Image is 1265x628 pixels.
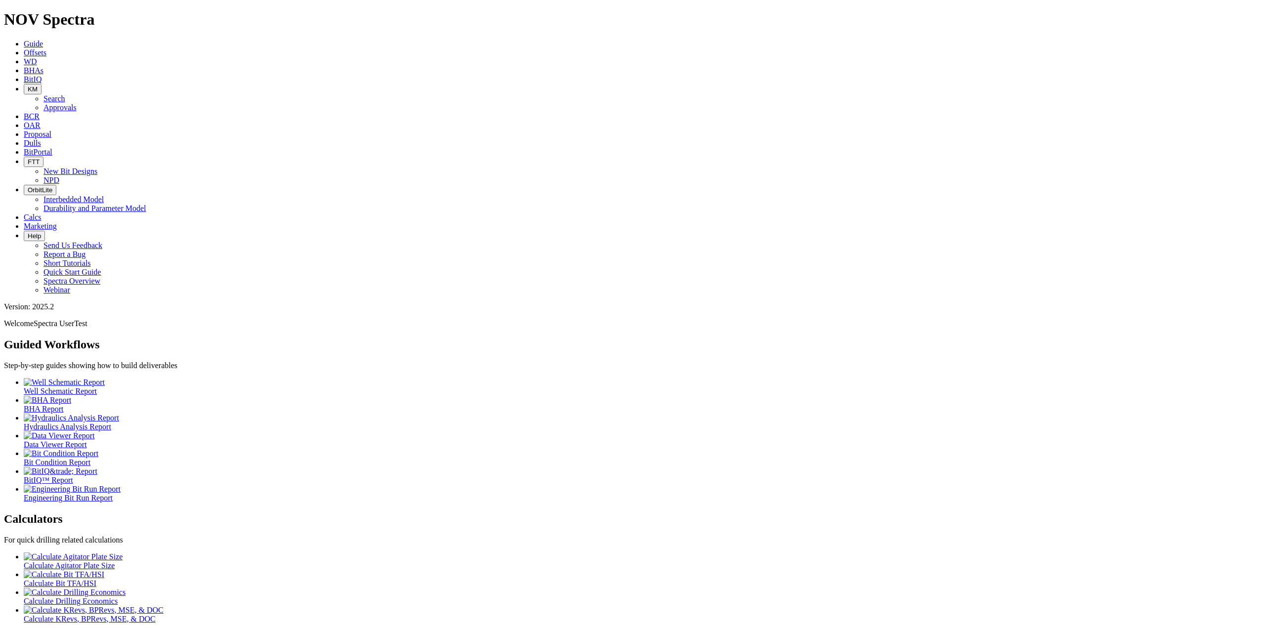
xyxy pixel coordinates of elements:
span: FTT [28,158,40,166]
img: Data Viewer Report [24,431,95,440]
img: Calculate Agitator Plate Size [24,552,123,561]
a: Spectra Overview [43,277,100,285]
img: BHA Report [24,396,71,405]
a: BitIQ [24,75,42,84]
a: Well Schematic Report Well Schematic Report [24,378,1261,395]
img: Calculate Bit TFA/HSI [24,570,104,579]
button: FTT [24,157,43,167]
p: Step-by-step guides showing how to build deliverables [4,361,1261,370]
button: Help [24,231,45,241]
img: Hydraulics Analysis Report [24,414,119,422]
a: Report a Bug [43,250,85,258]
a: Data Viewer Report Data Viewer Report [24,431,1261,449]
a: Calculate Bit TFA/HSI Calculate Bit TFA/HSI [24,570,1261,587]
a: New Bit Designs [43,167,97,175]
img: Bit Condition Report [24,449,98,458]
a: Calculate Agitator Plate Size Calculate Agitator Plate Size [24,552,1261,570]
h2: Calculators [4,512,1261,526]
span: Well Schematic Report [24,387,97,395]
img: Calculate Drilling Economics [24,588,126,597]
a: OAR [24,121,41,129]
a: Quick Start Guide [43,268,101,276]
a: Engineering Bit Run Report Engineering Bit Run Report [24,485,1261,502]
button: KM [24,84,42,94]
a: Send Us Feedback [43,241,102,250]
span: Engineering Bit Run Report [24,494,113,502]
span: BHA Report [24,405,63,413]
a: Durability and Parameter Model [43,204,146,212]
a: Interbedded Model [43,195,104,204]
img: Engineering Bit Run Report [24,485,121,494]
button: OrbitLite [24,185,56,195]
a: Short Tutorials [43,259,91,267]
span: Bit Condition Report [24,458,90,466]
a: Offsets [24,48,46,57]
span: Hydraulics Analysis Report [24,422,111,431]
p: For quick drilling related calculations [4,536,1261,544]
img: Calculate KRevs, BPRevs, MSE, & DOC [24,606,164,615]
a: Search [43,94,65,103]
a: Hydraulics Analysis Report Hydraulics Analysis Report [24,414,1261,431]
span: OrbitLite [28,186,52,194]
a: BitPortal [24,148,52,156]
a: WD [24,57,37,66]
div: Version: 2025.2 [4,302,1261,311]
span: Spectra UserTest [34,319,87,328]
img: Well Schematic Report [24,378,105,387]
a: Marketing [24,222,57,230]
a: BitIQ&trade; Report BitIQ™ Report [24,467,1261,484]
a: NPD [43,176,59,184]
a: Webinar [43,286,70,294]
img: BitIQ&trade; Report [24,467,97,476]
p: Welcome [4,319,1261,328]
span: Help [28,232,41,240]
a: BCR [24,112,40,121]
span: BitIQ™ Report [24,476,73,484]
a: Calcs [24,213,42,221]
a: Dulls [24,139,41,147]
h1: NOV Spectra [4,10,1261,29]
a: Guide [24,40,43,48]
a: BHAs [24,66,43,75]
a: Calculate Drilling Economics Calculate Drilling Economics [24,588,1261,605]
a: BHA Report BHA Report [24,396,1261,413]
a: Proposal [24,130,51,138]
a: Approvals [43,103,77,112]
a: Calculate KRevs, BPRevs, MSE, & DOC Calculate KRevs, BPRevs, MSE, & DOC [24,606,1261,623]
span: Data Viewer Report [24,440,87,449]
span: KM [28,85,38,93]
a: Bit Condition Report Bit Condition Report [24,449,1261,466]
h2: Guided Workflows [4,338,1261,351]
